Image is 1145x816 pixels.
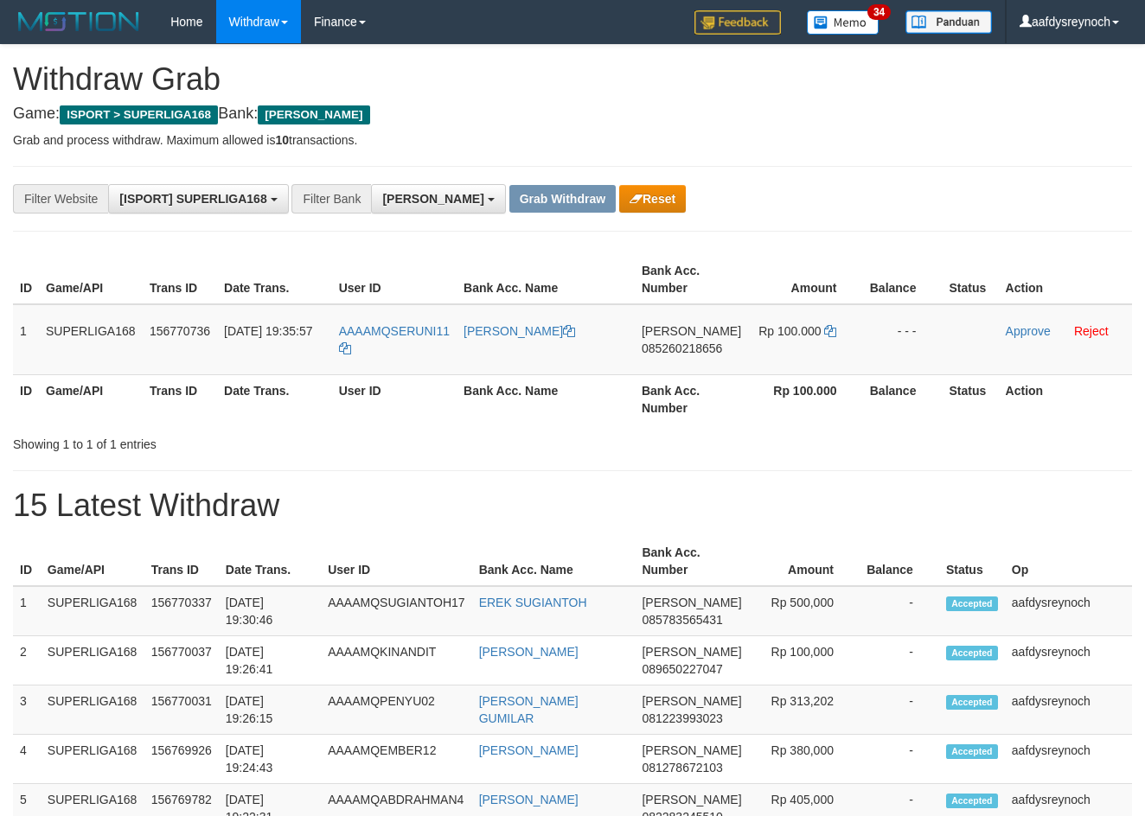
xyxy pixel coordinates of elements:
div: Filter Website [13,184,108,214]
a: [PERSON_NAME] [479,645,579,659]
span: 34 [867,4,891,20]
span: [PERSON_NAME] [642,694,741,708]
th: Status [942,255,998,304]
td: - [860,735,939,784]
button: Reset [619,185,686,213]
a: AAAAMQSERUNI11 [339,324,450,355]
th: Bank Acc. Number [635,537,748,586]
td: SUPERLIGA168 [41,636,144,685]
button: Grab Withdraw [509,185,616,213]
td: AAAAMQSUGIANTOH17 [321,586,471,636]
td: SUPERLIGA168 [41,586,144,636]
td: [DATE] 19:26:15 [219,685,321,735]
h1: 15 Latest Withdraw [13,488,1132,523]
span: AAAAMQSERUNI11 [339,324,450,338]
span: Copy 089650227047 to clipboard [642,662,722,676]
th: Game/API [39,255,143,304]
span: Copy 085260218656 to clipboard [642,341,722,355]
th: Bank Acc. Name [457,255,635,304]
th: ID [13,255,39,304]
th: Trans ID [144,537,219,586]
p: Grab and process withdraw. Maximum allowed is transactions. [13,131,1132,149]
td: - - - [862,304,942,375]
a: Approve [1006,324,1051,338]
th: Trans ID [143,374,217,424]
td: [DATE] 19:30:46 [219,586,321,636]
td: aafdysreynoch [1005,586,1132,636]
td: aafdysreynoch [1005,636,1132,685]
span: Copy 081223993023 to clipboard [642,711,722,725]
img: Feedback.jpg [694,10,781,35]
img: panduan.png [905,10,992,34]
a: [PERSON_NAME] [464,324,575,338]
td: SUPERLIGA168 [41,735,144,784]
a: Reject [1074,324,1109,338]
th: Balance [862,255,942,304]
td: 1 [13,304,39,375]
th: Amount [748,255,862,304]
td: aafdysreynoch [1005,735,1132,784]
th: Rp 100.000 [748,374,862,424]
td: 4 [13,735,41,784]
span: Accepted [946,646,998,660]
img: Button%20Memo.svg [807,10,880,35]
span: [PERSON_NAME] [258,105,369,124]
td: SUPERLIGA168 [39,304,143,375]
span: ISPORT > SUPERLIGA168 [60,105,218,124]
th: Bank Acc. Name [457,374,635,424]
td: 156769926 [144,735,219,784]
td: 3 [13,685,41,735]
strong: 10 [275,133,289,147]
th: Balance [862,374,942,424]
th: Trans ID [143,255,217,304]
h4: Game: Bank: [13,105,1132,123]
th: Status [939,537,1005,586]
img: MOTION_logo.png [13,9,144,35]
span: [ISPORT] SUPERLIGA168 [119,192,266,206]
td: 2 [13,636,41,685]
span: Copy 085783565431 to clipboard [642,613,722,627]
button: [PERSON_NAME] [371,184,505,214]
span: [PERSON_NAME] [642,324,741,338]
th: Action [999,374,1132,424]
td: 156770031 [144,685,219,735]
span: [PERSON_NAME] [642,793,741,806]
td: Rp 313,202 [749,685,860,735]
td: SUPERLIGA168 [41,685,144,735]
td: Rp 500,000 [749,586,860,636]
td: 1 [13,586,41,636]
th: User ID [321,537,471,586]
td: Rp 380,000 [749,735,860,784]
td: 156770037 [144,636,219,685]
th: Bank Acc. Number [635,374,748,424]
a: [PERSON_NAME] GUMILAR [479,694,579,725]
span: [PERSON_NAME] [642,596,741,609]
td: [DATE] 19:24:43 [219,735,321,784]
span: Rp 100.000 [758,324,821,338]
span: Accepted [946,695,998,710]
th: ID [13,537,41,586]
th: Op [1005,537,1132,586]
span: [DATE] 19:35:57 [224,324,312,338]
th: Bank Acc. Name [472,537,636,586]
span: Accepted [946,596,998,611]
td: - [860,586,939,636]
th: Date Trans. [217,255,332,304]
th: Balance [860,537,939,586]
td: AAAAMQEMBER12 [321,735,471,784]
th: Bank Acc. Number [635,255,748,304]
th: Game/API [39,374,143,424]
td: - [860,636,939,685]
a: [PERSON_NAME] [479,793,579,806]
span: [PERSON_NAME] [642,645,741,659]
span: [PERSON_NAME] [382,192,483,206]
button: [ISPORT] SUPERLIGA168 [108,184,288,214]
th: Game/API [41,537,144,586]
th: Status [942,374,998,424]
span: Copy 081278672103 to clipboard [642,761,722,775]
a: EREK SUGIANTOH [479,596,587,609]
td: AAAAMQKINANDIT [321,636,471,685]
th: Date Trans. [219,537,321,586]
span: Accepted [946,744,998,759]
span: [PERSON_NAME] [642,743,741,757]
